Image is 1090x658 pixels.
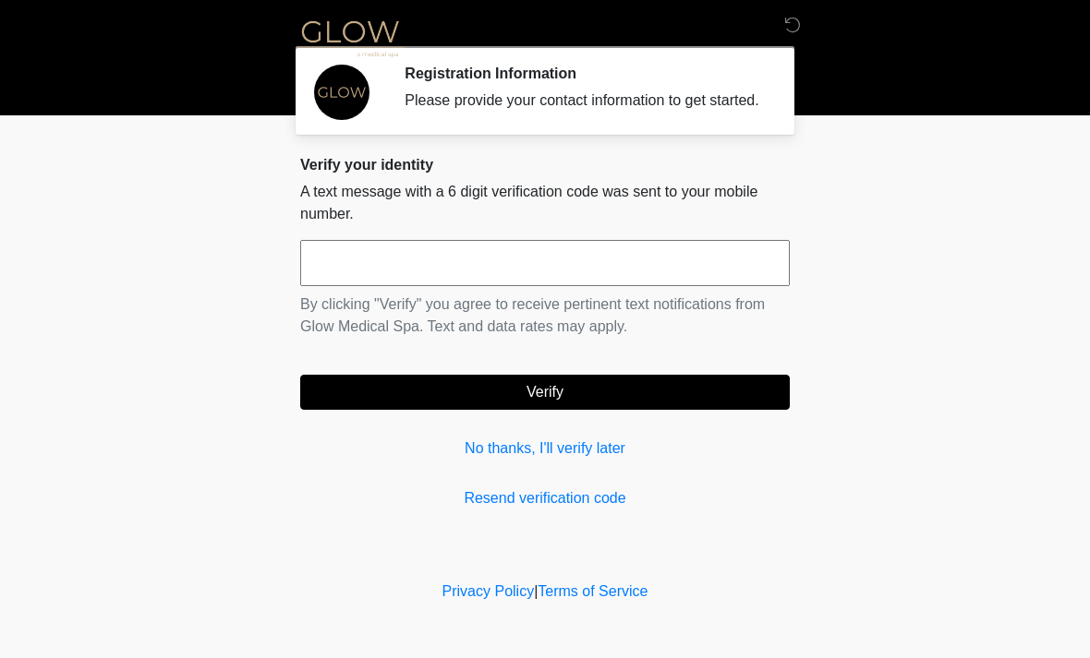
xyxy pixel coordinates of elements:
[538,583,648,599] a: Terms of Service
[300,181,790,225] p: A text message with a 6 digit verification code was sent to your mobile number.
[534,583,538,599] a: |
[300,487,790,509] a: Resend verification code
[300,437,790,460] a: No thanks, I'll verify later
[300,293,790,338] p: By clicking "Verify" you agree to receive pertinent text notifications from Glow Medical Spa. Tex...
[442,583,535,599] a: Privacy Policy
[314,65,369,120] img: Agent Avatar
[300,375,790,410] button: Verify
[282,14,418,61] img: Glow Medical Spa Logo
[300,156,790,173] h2: Verify your identity
[405,90,762,112] div: Please provide your contact information to get started.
